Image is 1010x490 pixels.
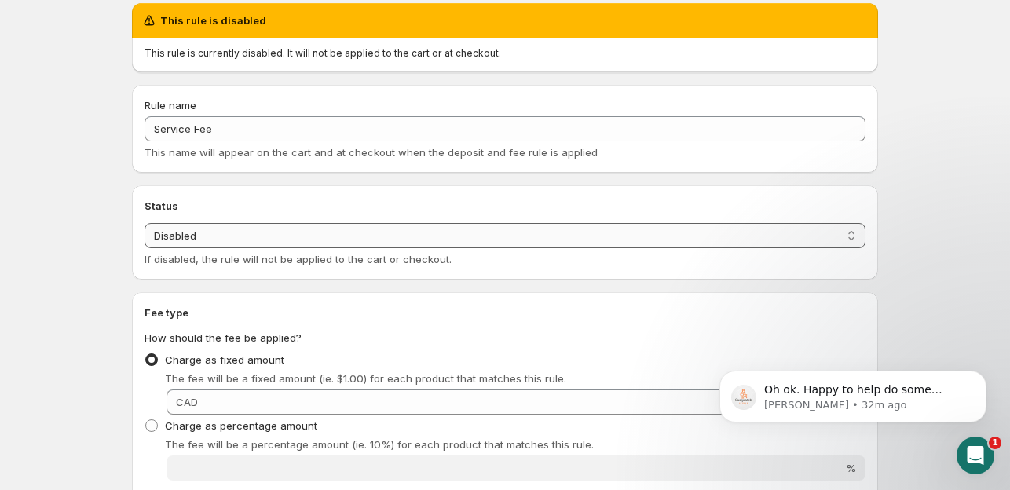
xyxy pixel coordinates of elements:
[165,372,566,385] span: The fee will be a fixed amount (ie. $1.00) for each product that matches this rule.
[696,338,1010,448] iframe: Intercom notifications message
[160,13,266,28] h2: This rule is disabled
[145,99,196,112] span: Rule name
[846,462,856,474] span: %
[165,437,865,452] p: The fee will be a percentage amount (ie. 10%) for each product that matches this rule.
[989,437,1001,449] span: 1
[145,253,452,265] span: If disabled, the rule will not be applied to the cart or checkout.
[145,331,302,344] span: How should the fee be applied?
[145,198,865,214] h2: Status
[145,305,865,320] h2: Fee type
[165,353,284,366] span: Charge as fixed amount
[145,146,598,159] span: This name will appear on the cart and at checkout when the deposit and fee rule is applied
[145,47,865,60] p: This rule is currently disabled. It will not be applied to the cart or at checkout.
[165,419,317,432] span: Charge as percentage amount
[957,437,994,474] iframe: Intercom live chat
[176,396,198,408] span: CAD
